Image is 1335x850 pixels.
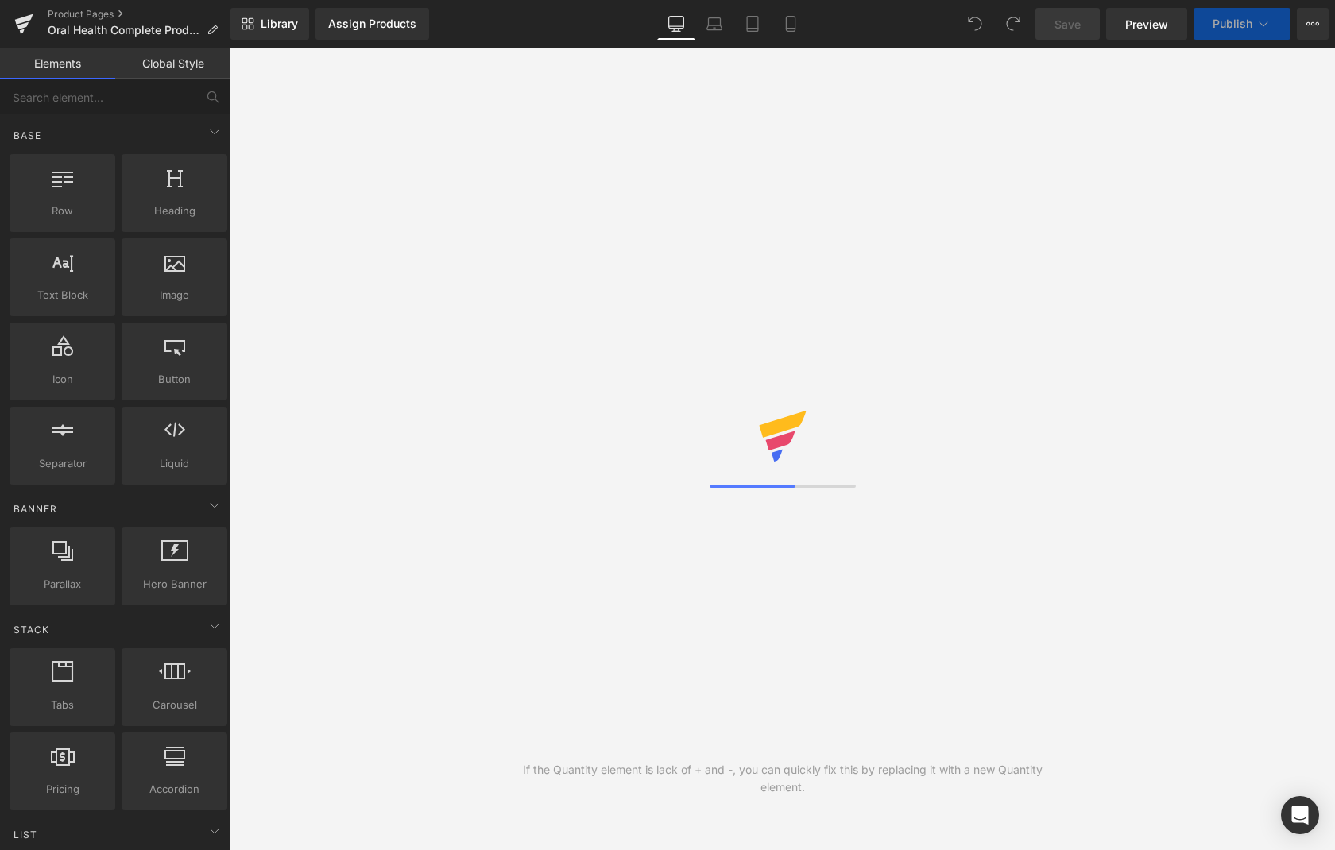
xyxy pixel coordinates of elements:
span: Pricing [14,781,110,798]
span: Banner [12,501,59,516]
span: Text Block [14,287,110,303]
a: Mobile [772,8,810,40]
span: List [12,827,39,842]
button: Redo [997,8,1029,40]
div: Assign Products [328,17,416,30]
span: Icon [14,371,110,388]
span: Publish [1213,17,1252,30]
span: Button [126,371,222,388]
span: Save [1054,16,1081,33]
span: Image [126,287,222,303]
span: Base [12,128,43,143]
span: Accordion [126,781,222,798]
span: Oral Health Complete Product Page [48,24,200,37]
a: Tablet [733,8,772,40]
a: Global Style [115,48,230,79]
a: Product Pages [48,8,230,21]
span: Liquid [126,455,222,472]
span: Carousel [126,697,222,713]
span: Preview [1125,16,1168,33]
span: Parallax [14,576,110,593]
span: Hero Banner [126,576,222,593]
span: Heading [126,203,222,219]
span: Tabs [14,697,110,713]
span: Separator [14,455,110,472]
button: Undo [959,8,991,40]
button: More [1297,8,1329,40]
a: Laptop [695,8,733,40]
span: Library [261,17,298,31]
a: Preview [1106,8,1187,40]
span: Row [14,203,110,219]
div: If the Quantity element is lack of + and -, you can quickly fix this by replacing it with a new Q... [506,761,1059,796]
a: Desktop [657,8,695,40]
div: Open Intercom Messenger [1281,796,1319,834]
span: Stack [12,622,51,637]
button: Publish [1194,8,1290,40]
a: New Library [230,8,309,40]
